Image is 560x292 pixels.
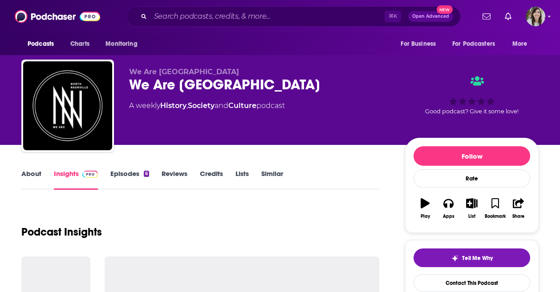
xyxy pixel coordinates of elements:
[414,248,530,267] button: tell me why sparkleTell Me Why
[401,38,436,50] span: For Business
[82,171,98,178] img: Podchaser Pro
[462,255,493,262] span: Tell Me Why
[507,192,530,224] button: Share
[414,146,530,166] button: Follow
[21,225,102,239] h1: Podcast Insights
[15,8,100,25] img: Podchaser - Follow, Share and Rate Podcasts
[160,101,187,110] a: History
[414,274,530,292] a: Contact This Podcast
[187,101,188,110] span: ,
[425,108,519,115] span: Good podcast? Give it some love!
[443,214,454,219] div: Apps
[228,101,256,110] a: Culture
[414,192,437,224] button: Play
[394,36,447,52] button: open menu
[162,169,187,190] a: Reviews
[21,169,41,190] a: About
[526,7,545,26] button: Show profile menu
[188,101,215,110] a: Society
[129,68,239,76] span: We Are [GEOGRAPHIC_DATA]
[21,36,65,52] button: open menu
[512,214,524,219] div: Share
[506,36,539,52] button: open menu
[129,100,285,111] div: A weekly podcast
[110,169,149,190] a: Episodes6
[501,9,515,24] a: Show notifications dropdown
[150,9,385,24] input: Search podcasts, credits, & more...
[437,5,453,14] span: New
[261,169,283,190] a: Similar
[385,11,401,22] span: ⌘ K
[65,36,95,52] a: Charts
[414,169,530,188] div: Rate
[512,38,528,50] span: More
[460,192,483,224] button: List
[28,38,54,50] span: Podcasts
[99,36,149,52] button: open menu
[126,6,461,27] div: Search podcasts, credits, & more...
[412,14,449,19] span: Open Advanced
[235,169,249,190] a: Lists
[479,9,494,24] a: Show notifications dropdown
[483,192,507,224] button: Bookmark
[144,171,149,177] div: 6
[526,7,545,26] img: User Profile
[468,214,475,219] div: List
[70,38,89,50] span: Charts
[106,38,137,50] span: Monitoring
[451,255,459,262] img: tell me why sparkle
[526,7,545,26] span: Logged in as devinandrade
[437,192,460,224] button: Apps
[446,36,508,52] button: open menu
[200,169,223,190] a: Credits
[54,169,98,190] a: InsightsPodchaser Pro
[408,11,453,22] button: Open AdvancedNew
[421,214,430,219] div: Play
[405,68,539,123] div: Good podcast? Give it some love!
[485,214,506,219] div: Bookmark
[215,101,228,110] span: and
[452,38,495,50] span: For Podcasters
[23,61,112,150] img: We Are North Nashville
